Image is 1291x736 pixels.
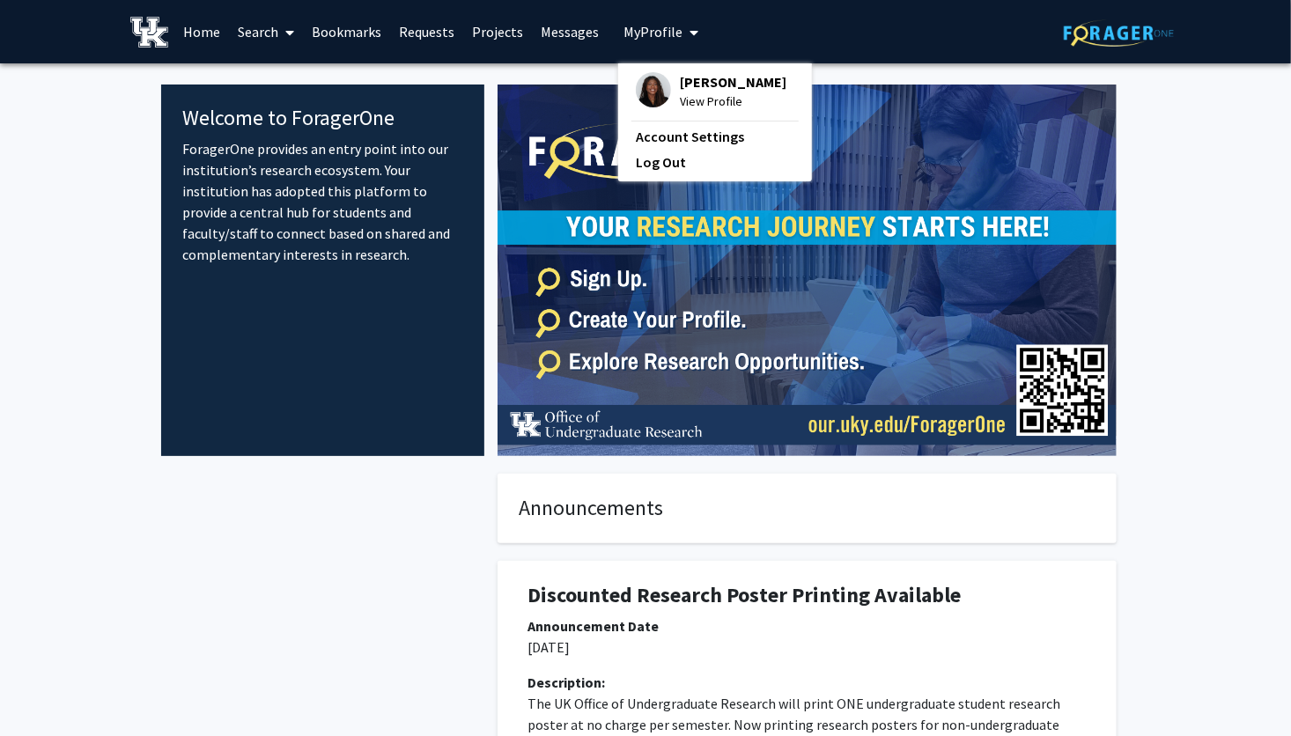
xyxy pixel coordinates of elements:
[636,151,794,173] a: Log Out
[636,72,786,111] div: Profile Picture[PERSON_NAME]View Profile
[463,1,532,63] a: Projects
[1064,19,1174,47] img: ForagerOne Logo
[528,615,1086,637] div: Announcement Date
[229,1,303,63] a: Search
[174,1,229,63] a: Home
[520,496,1095,521] h4: Announcements
[636,126,794,147] a: Account Settings
[528,672,1086,693] div: Description:
[528,583,1086,608] h1: Discounted Research Poster Printing Available
[13,657,75,723] iframe: Chat
[680,72,786,92] span: [PERSON_NAME]
[636,72,671,107] img: Profile Picture
[182,106,463,131] h4: Welcome to ForagerOne
[130,17,168,48] img: University of Kentucky Logo
[182,138,463,265] p: ForagerOne provides an entry point into our institution’s research ecosystem. Your institution ha...
[532,1,608,63] a: Messages
[680,92,786,111] span: View Profile
[528,637,1086,658] p: [DATE]
[498,85,1117,456] img: Cover Image
[303,1,390,63] a: Bookmarks
[623,23,682,40] span: My Profile
[390,1,463,63] a: Requests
